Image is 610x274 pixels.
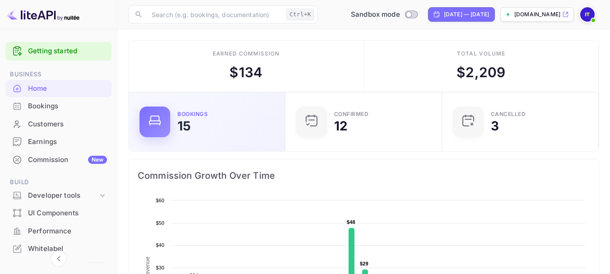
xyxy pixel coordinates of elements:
[5,240,112,258] div: Whitelabel
[28,208,107,218] div: UI Components
[5,133,112,151] div: Earnings
[7,7,79,22] img: LiteAPI logo
[580,7,595,22] img: IMKAN TOURS
[5,80,112,98] div: Home
[177,120,191,132] div: 15
[28,101,107,111] div: Bookings
[138,168,590,183] span: Commission Growth Over Time
[5,70,112,79] span: Business
[351,9,400,20] span: Sandbox mode
[334,111,369,117] div: Confirmed
[28,84,107,94] div: Home
[28,226,107,237] div: Performance
[28,190,98,201] div: Developer tools
[444,10,489,19] div: [DATE] — [DATE]
[5,151,112,169] div: CommissionNew
[5,240,112,257] a: Whitelabel
[28,155,107,165] div: Commission
[88,156,107,164] div: New
[146,5,283,23] input: Search (e.g. bookings, documentation)
[28,137,107,147] div: Earnings
[286,9,314,20] div: Ctrl+K
[156,265,164,270] text: $30
[491,120,499,132] div: 3
[5,188,112,204] div: Developer tools
[213,50,279,58] div: Earned commission
[514,10,560,19] p: [DOMAIN_NAME]
[360,261,368,266] text: $29
[229,62,262,83] div: $ 134
[5,98,112,115] div: Bookings
[334,120,348,132] div: 12
[491,111,526,117] div: CANCELLED
[347,219,355,225] text: $48
[5,223,112,239] a: Performance
[5,42,112,60] div: Getting started
[5,80,112,97] a: Home
[28,119,107,130] div: Customers
[156,220,164,226] text: $50
[5,116,112,132] a: Customers
[51,251,67,267] button: Collapse navigation
[5,98,112,114] a: Bookings
[28,244,107,254] div: Whitelabel
[5,204,112,221] a: UI Components
[5,151,112,168] a: CommissionNew
[28,46,107,56] a: Getting started
[457,50,505,58] div: Total volume
[156,198,164,203] text: $60
[177,111,208,117] div: Bookings
[5,133,112,150] a: Earnings
[5,204,112,222] div: UI Components
[456,62,505,83] div: $ 2,209
[5,116,112,133] div: Customers
[5,177,112,187] span: Build
[5,223,112,240] div: Performance
[347,9,421,20] div: Switch to Production mode
[156,242,164,248] text: $40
